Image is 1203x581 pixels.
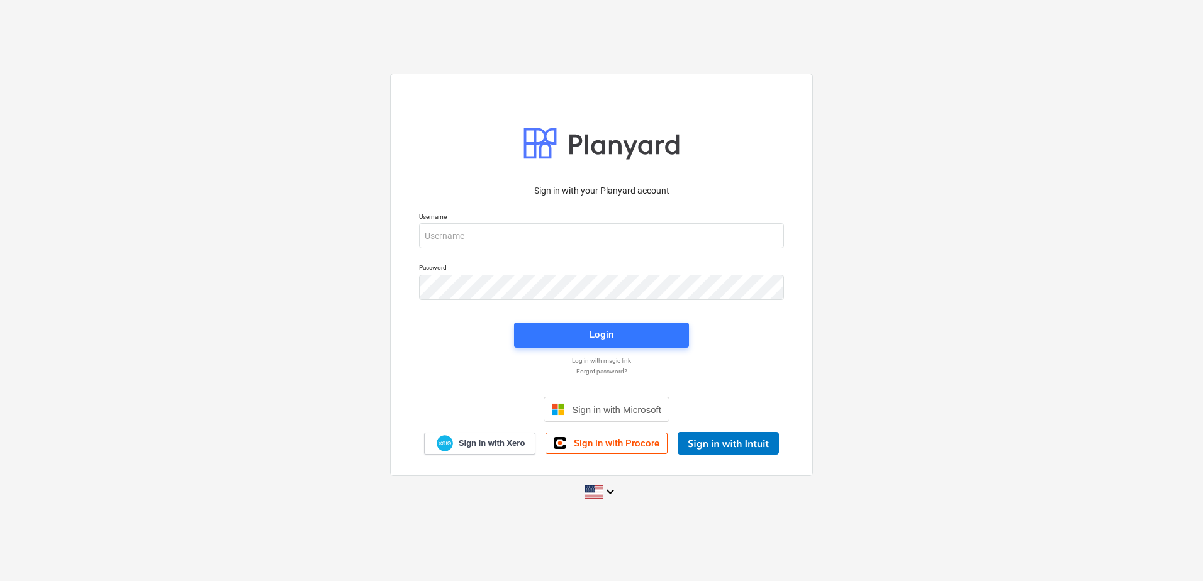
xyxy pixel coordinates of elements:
[419,184,784,197] p: Sign in with your Planyard account
[574,438,659,449] span: Sign in with Procore
[590,326,613,343] div: Login
[514,323,689,348] button: Login
[552,403,564,416] img: Microsoft logo
[419,213,784,223] p: Username
[572,404,661,415] span: Sign in with Microsoft
[459,438,525,449] span: Sign in with Xero
[413,357,790,365] a: Log in with magic link
[546,433,668,454] a: Sign in with Procore
[603,484,618,499] i: keyboard_arrow_down
[419,263,784,274] p: Password
[424,433,536,455] a: Sign in with Xero
[437,435,453,452] img: Xero logo
[419,223,784,248] input: Username
[413,367,790,375] a: Forgot password?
